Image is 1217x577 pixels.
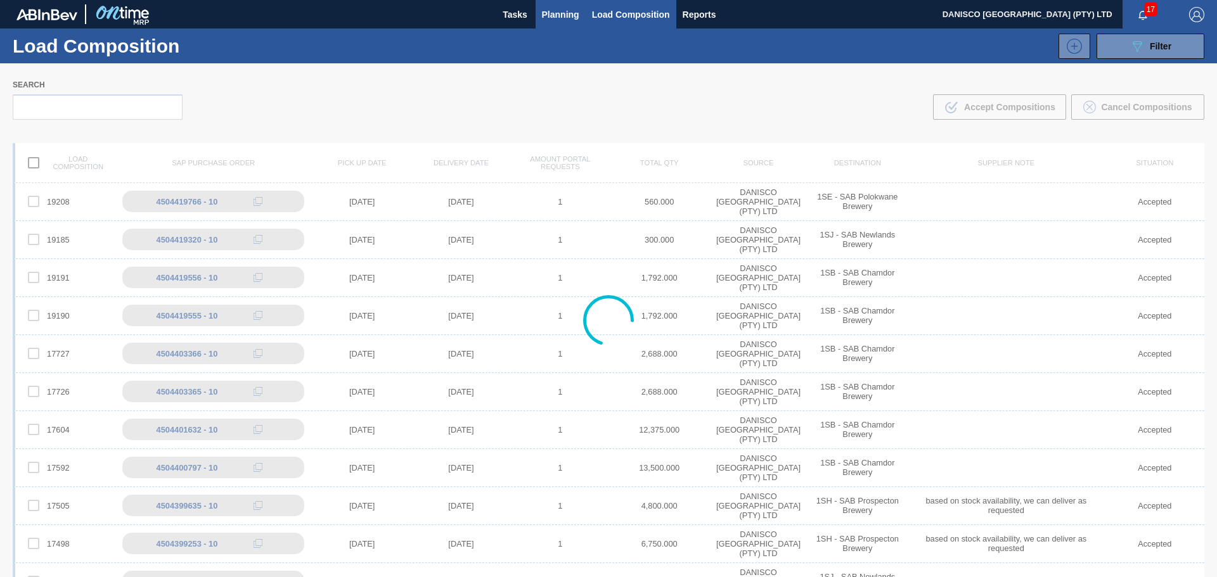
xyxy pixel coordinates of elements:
span: Load Composition [592,7,670,22]
button: Notifications [1123,6,1163,23]
span: Filter [1150,41,1171,51]
h1: Load Composition [13,39,222,53]
span: Tasks [501,7,529,22]
img: TNhmsLtSVTkK8tSr43FrP2fwEKptu5GPRR3wAAAABJRU5ErkJggg== [16,9,77,20]
div: New Load Composition [1052,34,1090,59]
span: Reports [683,7,716,22]
span: Planning [542,7,579,22]
span: 17 [1144,3,1157,16]
button: Filter [1097,34,1204,59]
img: Logout [1189,7,1204,22]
